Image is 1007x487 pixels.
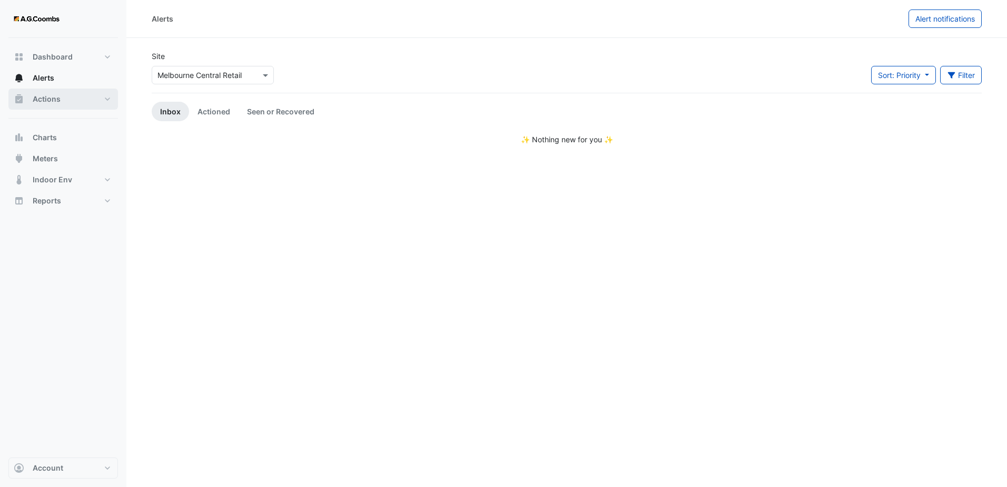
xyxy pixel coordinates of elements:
[8,169,118,190] button: Indoor Env
[152,102,189,121] a: Inbox
[14,94,24,104] app-icon: Actions
[239,102,323,121] a: Seen or Recovered
[8,148,118,169] button: Meters
[14,73,24,83] app-icon: Alerts
[8,67,118,89] button: Alerts
[940,66,982,84] button: Filter
[14,52,24,62] app-icon: Dashboard
[909,9,982,28] button: Alert notifications
[33,132,57,143] span: Charts
[33,174,72,185] span: Indoor Env
[915,14,975,23] span: Alert notifications
[152,134,982,145] div: ✨ Nothing new for you ✨
[33,463,63,473] span: Account
[8,190,118,211] button: Reports
[8,127,118,148] button: Charts
[14,174,24,185] app-icon: Indoor Env
[8,89,118,110] button: Actions
[33,52,73,62] span: Dashboard
[152,51,165,62] label: Site
[871,66,936,84] button: Sort: Priority
[13,8,60,30] img: Company Logo
[152,13,173,24] div: Alerts
[14,132,24,143] app-icon: Charts
[33,196,61,206] span: Reports
[33,73,54,83] span: Alerts
[8,46,118,67] button: Dashboard
[8,457,118,479] button: Account
[14,196,24,206] app-icon: Reports
[33,153,58,164] span: Meters
[878,71,921,80] span: Sort: Priority
[14,153,24,164] app-icon: Meters
[189,102,239,121] a: Actioned
[33,94,61,104] span: Actions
